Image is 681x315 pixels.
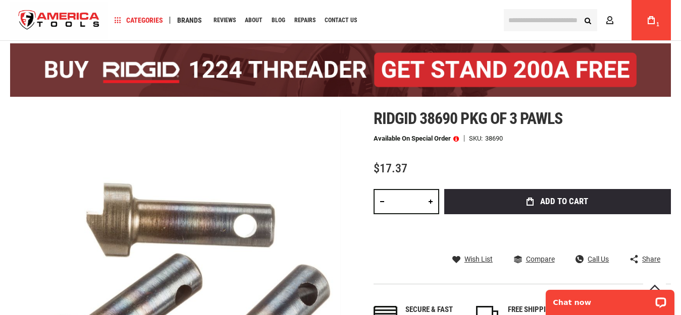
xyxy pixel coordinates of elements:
iframe: LiveChat chat widget [539,283,681,315]
span: Share [642,256,660,263]
a: Reviews [209,14,240,27]
a: Repairs [290,14,320,27]
a: Compare [514,255,555,264]
img: America Tools [10,2,108,39]
span: Contact Us [325,17,357,23]
span: Compare [526,256,555,263]
img: BOGO: Buy the RIDGID® 1224 Threader (26092), get the 92467 200A Stand FREE! [10,43,671,97]
a: Brands [173,14,206,27]
p: Available on Special Order [374,135,459,142]
strong: SKU [469,135,485,142]
button: Search [578,11,597,30]
span: Wish List [464,256,493,263]
a: About [240,14,267,27]
a: store logo [10,2,108,39]
span: Add to Cart [540,197,588,206]
span: Blog [272,17,285,23]
a: Call Us [575,255,609,264]
iframe: Secure express checkout frame [442,217,673,246]
a: Categories [110,14,168,27]
span: About [245,17,263,23]
span: 1 [656,22,659,27]
a: Contact Us [320,14,361,27]
span: Repairs [294,17,316,23]
span: Categories [115,17,163,24]
div: 38690 [485,135,503,142]
span: Reviews [214,17,236,23]
span: $17.37 [374,161,407,175]
button: Add to Cart [444,189,671,214]
span: Brands [177,17,202,24]
span: Call Us [588,256,609,263]
span: Ridgid 38690 pkg of 3 pawls [374,109,562,128]
a: Blog [267,14,290,27]
a: Wish List [452,255,493,264]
